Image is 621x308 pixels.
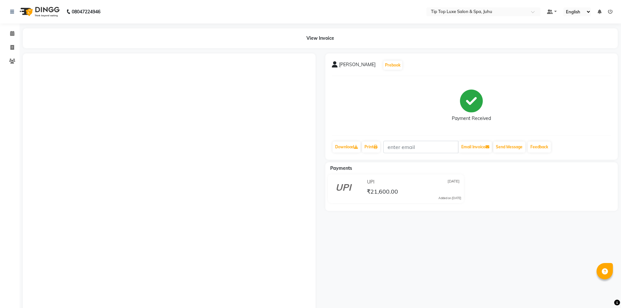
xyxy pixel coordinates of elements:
span: ₹21,600.00 [367,188,398,197]
span: Payments [330,165,352,171]
span: UPI [367,179,375,185]
input: enter email [383,141,458,153]
button: Send Message [493,141,525,153]
button: Email Invoice [459,141,492,153]
img: logo [17,3,61,21]
b: 08047224946 [72,3,100,21]
a: Print [362,141,380,153]
a: Feedback [528,141,551,153]
span: [PERSON_NAME] [339,61,376,70]
div: View Invoice [23,28,618,48]
div: Added on [DATE] [438,196,461,200]
button: Prebook [383,61,402,70]
span: [DATE] [448,179,460,185]
div: Payment Received [452,115,491,122]
a: Download [333,141,361,153]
